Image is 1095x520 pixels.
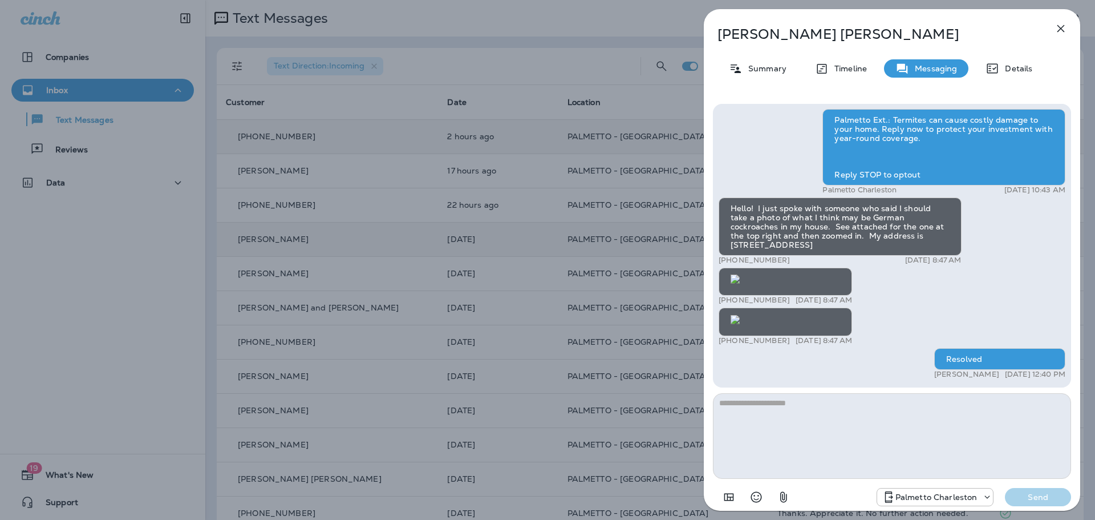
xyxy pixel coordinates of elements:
p: Timeline [829,64,867,73]
p: [DATE] 10:43 AM [1004,186,1065,195]
div: Palmetto Ext.: Termites can cause costly damage to your home. Reply now to protect your investmen... [822,109,1065,186]
p: Palmetto Charleston [895,493,978,502]
p: [PERSON_NAME] [934,370,999,379]
p: [PERSON_NAME] [PERSON_NAME] [717,26,1029,42]
p: Palmetto Charleston [822,186,897,195]
p: Messaging [909,64,957,73]
button: Add in a premade template [717,486,740,509]
img: twilio-download [731,275,740,284]
p: [DATE] 8:47 AM [796,336,852,345]
p: [DATE] 8:47 AM [796,296,852,305]
p: [DATE] 8:47 AM [905,256,962,265]
img: twilio-download [731,315,740,324]
div: Resolved [934,348,1065,370]
p: [DATE] 12:40 PM [1005,370,1065,379]
p: [PHONE_NUMBER] [719,256,790,265]
p: [PHONE_NUMBER] [719,336,790,345]
button: Select an emoji [745,486,768,509]
div: Hello! I just spoke with someone who said I should take a photo of what I think may be German coc... [719,197,962,256]
p: [PHONE_NUMBER] [719,296,790,305]
div: +1 (843) 277-8322 [877,490,993,504]
p: Details [999,64,1032,73]
p: Summary [743,64,786,73]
